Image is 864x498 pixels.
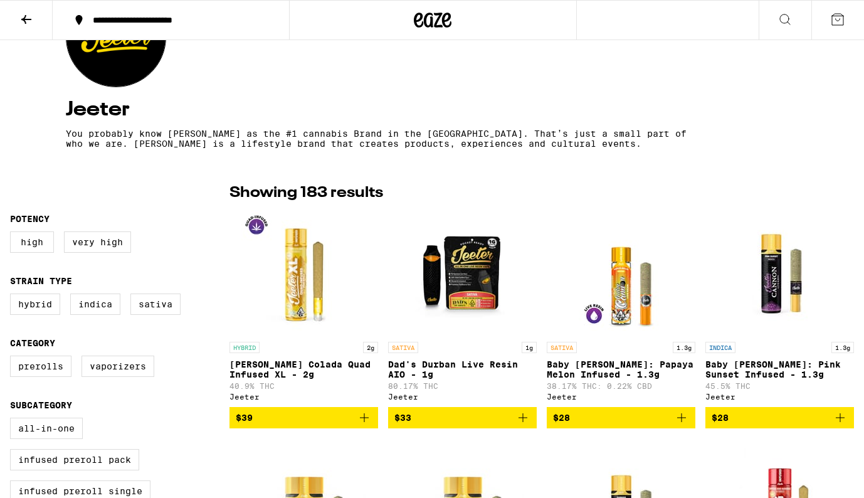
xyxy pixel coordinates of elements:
label: All-In-One [10,418,83,439]
label: Vaporizers [82,356,154,377]
label: Very High [64,231,131,253]
img: Jeeter - Piña Colada Quad Infused XL - 2g [241,210,367,336]
p: Baby [PERSON_NAME]: Pink Sunset Infused - 1.3g [705,359,854,379]
p: 40.9% THC [229,382,378,390]
a: Open page for Baby Cannon: Pink Sunset Infused - 1.3g from Jeeter [705,210,854,407]
label: Sativa [130,294,181,315]
div: Jeeter [705,393,854,401]
span: $33 [394,413,411,423]
span: Hi. Need any help? [8,9,90,19]
p: 45.5% THC [705,382,854,390]
p: You probably know [PERSON_NAME] as the #1 cannabis Brand in the [GEOGRAPHIC_DATA]. That’s just a ... [66,129,688,149]
p: Dad's Durban Live Resin AIO - 1g [388,359,537,379]
button: Add to bag [229,407,378,428]
p: [PERSON_NAME] Colada Quad Infused XL - 2g [229,359,378,379]
button: Add to bag [705,407,854,428]
label: High [10,231,54,253]
div: Jeeter [229,393,378,401]
p: Showing 183 results [229,183,383,204]
p: 1g [522,342,537,353]
button: Add to bag [547,407,695,428]
legend: Potency [10,214,50,224]
img: Jeeter - Baby Cannon: Pink Sunset Infused - 1.3g [717,210,843,336]
button: Add to bag [388,407,537,428]
legend: Category [10,338,55,348]
span: $28 [553,413,570,423]
h4: Jeeter [66,100,798,120]
img: Jeeter - Dad's Durban Live Resin AIO - 1g [400,210,525,336]
label: Prerolls [10,356,71,377]
legend: Strain Type [10,276,72,286]
div: Jeeter [388,393,537,401]
p: SATIVA [547,342,577,353]
a: Open page for Dad's Durban Live Resin AIO - 1g from Jeeter [388,210,537,407]
label: Indica [70,294,120,315]
p: SATIVA [388,342,418,353]
div: Jeeter [547,393,695,401]
p: 1.3g [831,342,854,353]
a: Open page for Baby Cannon: Papaya Melon Infused - 1.3g from Jeeter [547,210,695,407]
p: 38.17% THC: 0.22% CBD [547,382,695,390]
label: Infused Preroll Pack [10,449,139,470]
p: 2g [363,342,378,353]
legend: Subcategory [10,400,72,410]
p: HYBRID [229,342,260,353]
span: $39 [236,413,253,423]
p: Baby [PERSON_NAME]: Papaya Melon Infused - 1.3g [547,359,695,379]
span: $28 [712,413,729,423]
p: INDICA [705,342,735,353]
img: Jeeter - Baby Cannon: Papaya Melon Infused - 1.3g [559,210,684,336]
label: Hybrid [10,294,60,315]
p: 1.3g [673,342,695,353]
a: Open page for Piña Colada Quad Infused XL - 2g from Jeeter [229,210,378,407]
p: 80.17% THC [388,382,537,390]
